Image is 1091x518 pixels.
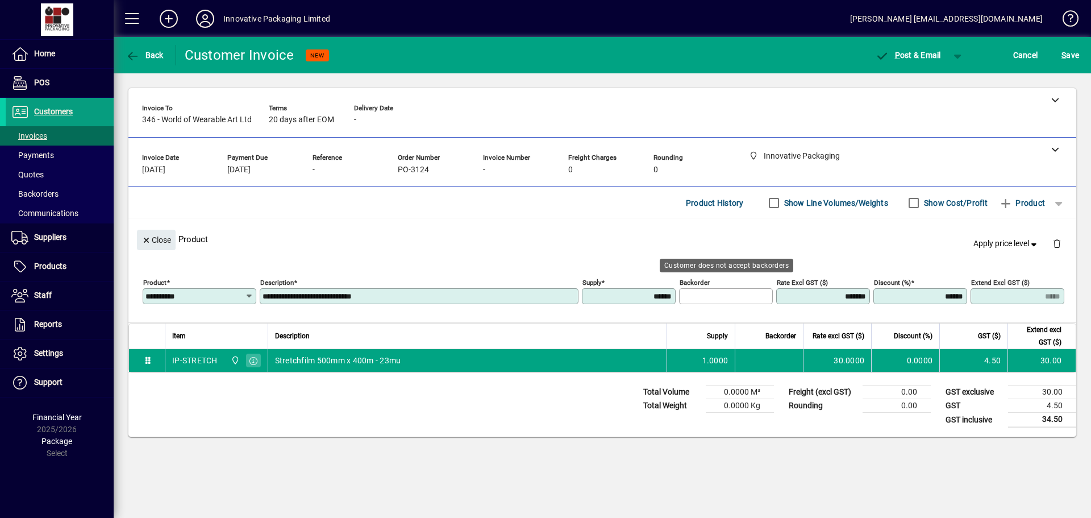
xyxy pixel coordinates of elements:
a: Staff [6,281,114,310]
a: Products [6,252,114,281]
a: Reports [6,310,114,339]
span: Communications [11,209,78,218]
div: [PERSON_NAME] [EMAIL_ADDRESS][DOMAIN_NAME] [850,10,1043,28]
button: Back [123,45,166,65]
td: Rounding [783,399,863,413]
mat-label: Description [260,279,294,287]
td: 30.00 [1007,349,1076,372]
td: 4.50 [1008,399,1076,413]
app-page-header-button: Delete [1043,238,1071,248]
span: Product History [686,194,744,212]
mat-label: Backorder [680,279,710,287]
a: Knowledge Base [1054,2,1077,39]
a: Settings [6,339,114,368]
span: Backorder [765,330,796,342]
span: 20 days after EOM [269,115,334,125]
span: Innovative Packaging [228,354,241,367]
button: Close [137,230,176,250]
button: Profile [187,9,223,29]
a: POS [6,69,114,97]
div: Innovative Packaging Limited [223,10,330,28]
app-page-header-button: Back [114,45,176,65]
span: GST ($) [978,330,1001,342]
div: Customer does not accept backorders [660,259,793,272]
span: Close [141,231,171,250]
td: Total Volume [638,386,706,399]
span: Payments [11,151,54,160]
a: Quotes [6,165,114,184]
span: Backorders [11,189,59,198]
button: Save [1059,45,1082,65]
div: Product [128,218,1076,260]
span: ost & Email [875,51,941,60]
span: Staff [34,291,52,300]
a: Backorders [6,184,114,204]
button: Delete [1043,230,1071,257]
span: Back [126,51,164,60]
td: Total Weight [638,399,706,413]
label: Show Cost/Profit [922,197,988,209]
td: 34.50 [1008,413,1076,427]
button: Add [151,9,187,29]
span: Products [34,262,66,271]
span: Stretchfilm 500mm x 400m - 23mu [275,355,401,366]
span: - [354,115,356,125]
td: GST exclusive [940,386,1008,399]
div: Customer Invoice [185,46,294,64]
span: S [1061,51,1066,60]
span: Item [172,330,186,342]
span: Invoices [11,131,47,140]
a: Payments [6,146,114,165]
span: Settings [34,349,63,358]
span: Extend excl GST ($) [1015,324,1061,349]
span: [DATE] [227,165,251,175]
mat-label: Product [143,279,166,287]
span: Cancel [1013,46,1038,64]
span: 1.0000 [702,355,728,366]
td: 0.0000 [871,349,939,372]
span: NEW [310,52,324,59]
div: 30.0000 [810,355,864,366]
span: Customers [34,107,73,116]
span: 346 - World of Wearable Art Ltd [142,115,252,125]
span: Support [34,378,63,387]
span: Apply price level [973,238,1039,250]
span: ave [1061,46,1079,64]
mat-label: Discount (%) [874,279,911,287]
span: Quotes [11,170,44,179]
a: Suppliers [6,223,114,252]
span: Package [41,437,72,446]
span: - [483,165,485,175]
mat-label: Extend excl GST ($) [971,279,1030,287]
div: IP-STRETCH [172,355,218,366]
label: Show Line Volumes/Weights [782,197,888,209]
span: 0 [653,165,658,175]
td: 4.50 [939,349,1007,372]
span: [DATE] [142,165,165,175]
mat-label: Supply [582,279,601,287]
button: Product [993,193,1051,213]
a: Invoices [6,126,114,146]
button: Apply price level [969,234,1044,254]
span: - [313,165,315,175]
button: Post & Email [869,45,947,65]
span: Reports [34,320,62,329]
span: Discount (%) [894,330,932,342]
span: Product [999,194,1045,212]
span: Description [275,330,310,342]
td: 30.00 [1008,386,1076,399]
td: GST [940,399,1008,413]
a: Home [6,40,114,68]
td: GST inclusive [940,413,1008,427]
td: 0.00 [863,399,931,413]
span: POS [34,78,49,87]
button: Product History [681,193,748,213]
a: Support [6,368,114,397]
td: Freight (excl GST) [783,386,863,399]
button: Cancel [1010,45,1041,65]
td: 0.0000 M³ [706,386,774,399]
span: Rate excl GST ($) [813,330,864,342]
a: Communications [6,204,114,223]
span: P [895,51,900,60]
span: Financial Year [32,413,82,422]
